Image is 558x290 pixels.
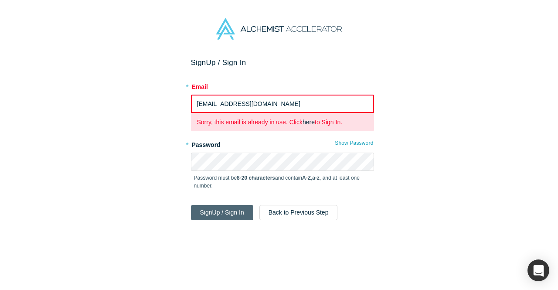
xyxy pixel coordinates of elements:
img: Alchemist Accelerator Logo [216,18,342,40]
h2: Sign Up / Sign In [191,58,374,67]
p: Password must be and contain , , and at least one number. [194,174,371,190]
button: Show Password [334,137,374,149]
label: Email [191,79,374,92]
label: Password [191,137,374,150]
strong: A-Z [302,175,311,181]
a: here [303,119,315,126]
p: Sorry, this email is already in use. Click to Sign In. [197,118,368,127]
button: Back to Previous Step [259,205,338,220]
strong: 8-20 characters [237,175,275,181]
strong: a-z [312,175,320,181]
button: SignUp / Sign In [191,205,253,220]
